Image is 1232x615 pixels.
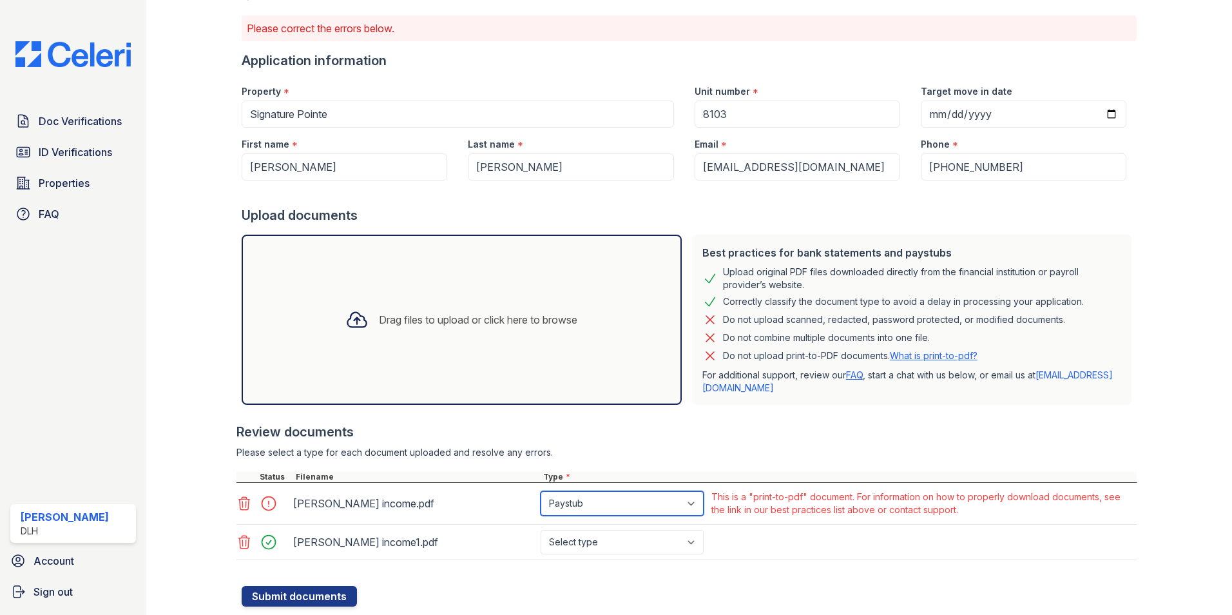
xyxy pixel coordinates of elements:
a: Doc Verifications [10,108,136,134]
label: Phone [921,138,950,151]
div: [PERSON_NAME] income.pdf [293,493,535,514]
span: Account [34,553,74,569]
span: FAQ [39,206,59,222]
div: Status [257,472,293,482]
p: Do not upload print-to-PDF documents. [723,349,977,362]
p: For additional support, review our , start a chat with us below, or email us at [702,369,1122,395]
div: Correctly classify the document type to avoid a delay in processing your application. [723,294,1084,309]
a: Properties [10,170,136,196]
img: CE_Logo_Blue-a8612792a0a2168367f1c8372b55b34899dd931a85d93a1a3d3e32e68fde9ad4.png [5,41,141,67]
span: ID Verifications [39,144,112,160]
a: ID Verifications [10,139,136,165]
a: Sign out [5,579,141,605]
div: Application information [242,52,1137,70]
div: Please select a type for each document uploaded and resolve any errors. [236,446,1137,459]
label: Unit number [695,85,750,98]
div: Type [541,472,1137,482]
div: Upload documents [242,206,1137,224]
label: First name [242,138,289,151]
label: Email [695,138,718,151]
a: What is print-to-pdf? [890,350,977,361]
div: Drag files to upload or click here to browse [379,312,577,327]
span: Sign out [34,584,73,600]
span: Properties [39,175,90,191]
div: DLH [21,525,109,538]
a: FAQ [846,369,863,380]
div: Upload original PDF files downloaded directly from the financial institution or payroll provider’... [723,266,1122,291]
span: Doc Verifications [39,113,122,129]
a: FAQ [10,201,136,227]
div: [PERSON_NAME] income1.pdf [293,532,535,552]
label: Target move in date [921,85,1012,98]
div: Review documents [236,423,1137,441]
div: [PERSON_NAME] [21,509,109,525]
div: This is a "print-to-pdf" document. For information on how to properly download documents, see the... [711,491,1134,516]
div: Filename [293,472,541,482]
label: Last name [468,138,515,151]
button: Submit documents [242,586,357,607]
div: Do not combine multiple documents into one file. [723,330,930,346]
p: Please correct the errors below. [247,21,1131,36]
div: Do not upload scanned, redacted, password protected, or modified documents. [723,312,1065,327]
label: Property [242,85,281,98]
div: Best practices for bank statements and paystubs [702,245,1122,260]
a: Account [5,548,141,574]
